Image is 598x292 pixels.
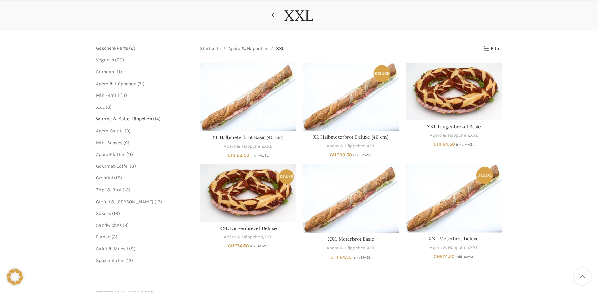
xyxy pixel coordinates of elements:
[264,143,272,150] a: XXL
[131,246,134,252] span: 8
[353,255,372,260] small: inkl. MwSt.
[96,187,122,193] a: Zopf & Brot
[434,141,443,147] span: CHF
[128,151,131,157] span: 11
[124,187,129,193] span: 13
[116,175,120,181] span: 15
[126,128,129,134] span: 9
[303,164,399,233] a: XXL Meterbrot Basic
[213,134,284,141] a: XL Halbmeterbrot Basic (40 cm)
[224,234,263,240] a: Apéro & Häppchen
[96,69,116,75] span: Standard
[117,57,122,63] span: 20
[285,6,314,25] h1: XXL
[227,152,249,158] bdi: 28.50
[139,81,143,87] span: 71
[96,234,110,240] a: Fladen
[574,268,591,285] a: Scroll to top button
[434,141,455,147] bdi: 64.50
[107,104,110,110] span: 6
[303,143,399,149] div: ,
[228,243,249,249] bdi: 74.50
[429,236,479,242] a: XXL Meterbrot Deluxe
[96,57,114,63] a: Veganes
[327,245,366,251] a: Apéro & Häppchen
[314,134,389,140] a: XL Halbmeterbrot Deluxe (40 cm)
[96,258,124,263] a: Spezialitäten
[434,253,455,259] bdi: 74.50
[224,143,263,150] a: Apéro & Häppchen
[456,142,474,147] small: inkl. MwSt.
[96,104,105,110] a: XXL
[96,175,113,181] a: Crostini
[430,245,469,251] a: Apéro & Häppchen
[330,152,352,158] bdi: 33.50
[406,164,502,232] a: XXL Meterbrot Deluxe
[96,199,153,205] a: Gipfeli & [PERSON_NAME]
[483,46,502,52] a: Filter
[96,210,111,216] a: Süsses
[127,258,131,263] span: 13
[250,153,269,158] small: inkl. MwSt.
[200,143,296,150] div: ,
[200,45,221,53] a: Startseite
[124,222,127,228] span: 9
[96,116,152,122] a: Warme & Kalte Häppchen
[96,222,122,228] a: Sandwiches
[268,9,285,22] a: Go back
[200,164,296,222] a: XXL Laugenbrezel Deluxe
[406,63,502,120] a: XXL Laugenbrezel Basic
[250,244,268,248] small: inkl. MwSt.
[227,152,237,158] span: CHF
[119,69,120,75] span: 1
[219,225,277,231] a: XXL Laugenbrezel Deluxe
[331,254,340,260] span: CHF
[330,152,340,158] span: CHF
[303,245,399,251] div: ,
[96,81,136,87] a: Apéro & Häppchen
[406,132,502,139] div: ,
[430,132,469,139] a: Apéro & Häppchen
[264,234,272,240] a: XXL
[470,245,478,251] a: XXL
[367,245,375,251] a: XXL
[200,234,296,240] div: ,
[470,132,478,139] a: XXL
[96,163,129,169] a: Gourmet-Löffel
[156,199,160,205] span: 13
[96,128,124,134] a: Apéro-Salate
[427,123,481,130] a: XXL Laugenbrezel Basic
[114,210,118,216] span: 16
[96,151,125,157] a: Apéro-Platten
[229,45,269,53] a: Apéro & Häppchen
[96,45,128,51] a: Geschenkkarte
[131,45,133,51] span: 2
[96,140,122,146] a: Mini-Süsses
[96,92,119,98] a: Mini-Brötli
[200,63,296,131] a: XL Halbmeterbrot Basic (40 cm)
[96,246,128,252] span: Salat & Müesli
[125,140,128,146] span: 9
[456,254,474,259] small: inkl. MwSt.
[122,92,125,98] span: 11
[434,253,443,259] span: CHF
[331,254,352,260] bdi: 64.50
[276,45,285,53] span: XXL
[200,45,285,53] nav: Breadcrumb
[406,245,502,251] div: ,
